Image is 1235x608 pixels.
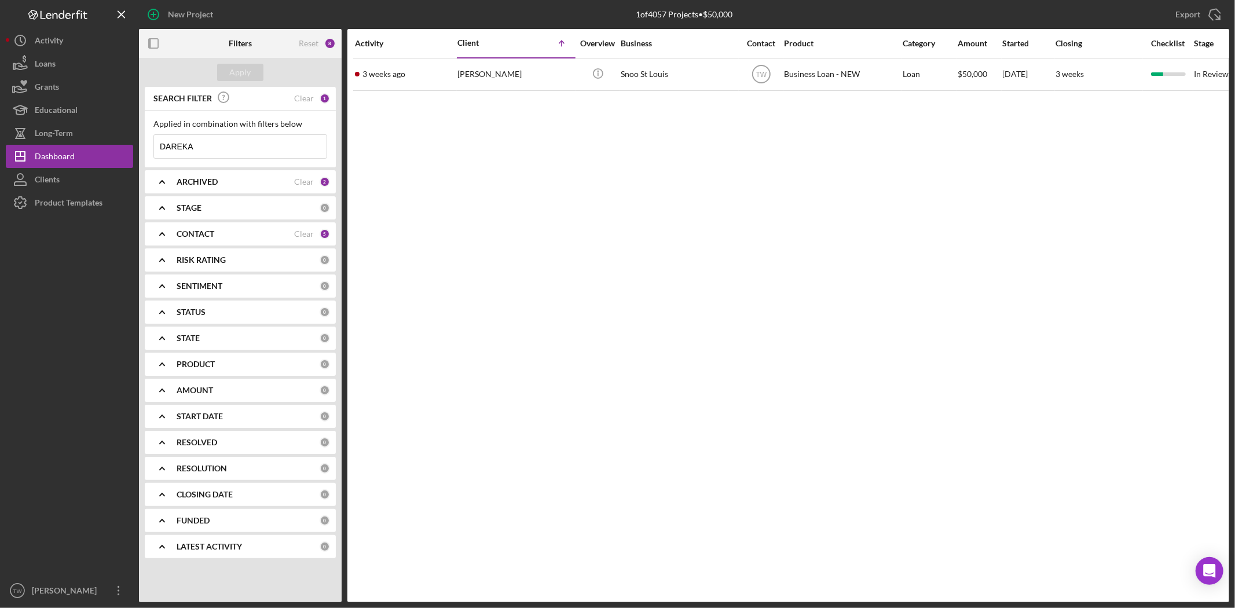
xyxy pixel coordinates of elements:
[320,411,330,422] div: 0
[958,39,1001,48] div: Amount
[177,203,201,213] b: STAGE
[177,307,206,317] b: STATUS
[636,10,732,19] div: 1 of 4057 Projects • $50,000
[29,579,104,605] div: [PERSON_NAME]
[177,490,233,499] b: CLOSING DATE
[362,69,405,79] time: 2025-08-12 15:46
[35,29,63,55] div: Activity
[6,75,133,98] button: Grants
[35,98,78,124] div: Educational
[35,52,56,78] div: Loans
[35,75,59,101] div: Grants
[320,307,330,317] div: 0
[320,359,330,369] div: 0
[6,579,133,602] button: TW[PERSON_NAME]
[177,516,210,525] b: FUNDED
[320,255,330,265] div: 0
[621,59,736,90] div: Snoo St Louis
[168,3,213,26] div: New Project
[6,145,133,168] button: Dashboard
[35,122,73,148] div: Long-Term
[35,168,60,194] div: Clients
[229,39,252,48] b: Filters
[230,64,251,81] div: Apply
[320,229,330,239] div: 5
[6,191,133,214] button: Product Templates
[6,29,133,52] button: Activity
[177,542,242,551] b: LATEST ACTIVITY
[1164,3,1229,26] button: Export
[177,464,227,473] b: RESOLUTION
[784,39,900,48] div: Product
[139,3,225,26] button: New Project
[153,119,327,129] div: Applied in combination with filters below
[217,64,263,81] button: Apply
[177,360,215,369] b: PRODUCT
[958,59,1001,90] div: $50,000
[35,145,75,171] div: Dashboard
[756,71,767,79] text: TW
[320,177,330,187] div: 2
[903,59,957,90] div: Loan
[6,122,133,145] button: Long-Term
[299,39,318,48] div: Reset
[294,177,314,186] div: Clear
[177,229,214,239] b: CONTACT
[457,38,515,47] div: Client
[320,333,330,343] div: 0
[177,412,223,421] b: START DATE
[294,229,314,239] div: Clear
[1175,3,1200,26] div: Export
[153,94,212,103] b: SEARCH FILTER
[320,541,330,552] div: 0
[177,255,226,265] b: RISK RATING
[177,386,213,395] b: AMOUNT
[903,39,957,48] div: Category
[320,489,330,500] div: 0
[35,191,102,217] div: Product Templates
[324,38,336,49] div: 8
[1056,39,1142,48] div: Closing
[320,93,330,104] div: 1
[457,59,573,90] div: [PERSON_NAME]
[1002,39,1054,48] div: Started
[6,168,133,191] button: Clients
[1144,39,1193,48] div: Checklist
[1056,69,1084,79] time: 3 weeks
[6,98,133,122] button: Educational
[621,39,736,48] div: Business
[739,39,783,48] div: Contact
[784,59,900,90] div: Business Loan - NEW
[177,334,200,343] b: STATE
[576,39,620,48] div: Overview
[177,438,217,447] b: RESOLVED
[177,281,222,291] b: SENTIMENT
[320,385,330,395] div: 0
[320,515,330,526] div: 0
[355,39,456,48] div: Activity
[294,94,314,103] div: Clear
[1002,59,1054,90] div: [DATE]
[1196,557,1223,585] div: Open Intercom Messenger
[320,203,330,213] div: 0
[177,177,218,186] b: ARCHIVED
[320,463,330,474] div: 0
[6,52,133,75] button: Loans
[320,437,330,448] div: 0
[13,588,23,594] text: TW
[320,281,330,291] div: 0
